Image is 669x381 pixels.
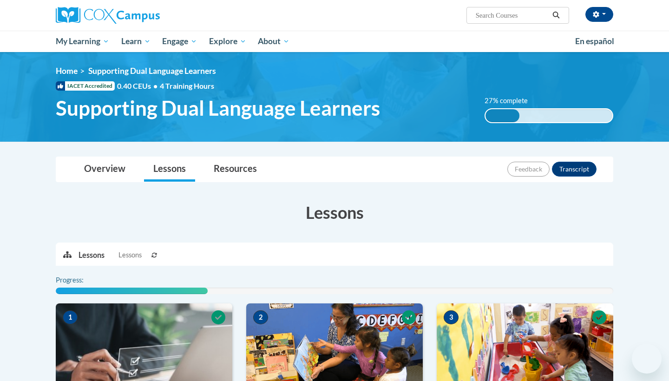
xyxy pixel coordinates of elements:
[552,162,597,177] button: Transcript
[63,310,78,324] span: 1
[56,66,78,76] a: Home
[56,275,109,285] label: Progress:
[56,201,613,224] h3: Lessons
[549,10,563,21] button: Search
[209,36,246,47] span: Explore
[117,81,160,91] span: 0.40 CEUs
[162,36,197,47] span: Engage
[444,310,459,324] span: 3
[485,109,520,122] div: 27% complete
[160,81,214,90] span: 4 Training Hours
[632,344,662,374] iframe: Button to launch messaging window
[258,36,289,47] span: About
[507,162,550,177] button: Feedback
[115,31,157,52] a: Learn
[50,31,115,52] a: My Learning
[56,96,380,120] span: Supporting Dual Language Learners
[75,157,135,182] a: Overview
[485,96,538,106] label: 27% complete
[56,81,115,91] span: IACET Accredited
[253,310,268,324] span: 2
[118,250,142,260] span: Lessons
[585,7,613,22] button: Account Settings
[88,66,216,76] span: Supporting Dual Language Learners
[156,31,203,52] a: Engage
[121,36,151,47] span: Learn
[569,32,620,51] a: En español
[56,7,160,24] img: Cox Campus
[252,31,296,52] a: About
[575,36,614,46] span: En español
[79,250,105,260] p: Lessons
[144,157,195,182] a: Lessons
[153,81,157,90] span: •
[56,7,232,24] a: Cox Campus
[203,31,252,52] a: Explore
[56,36,109,47] span: My Learning
[42,31,627,52] div: Main menu
[475,10,549,21] input: Search Courses
[204,157,266,182] a: Resources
